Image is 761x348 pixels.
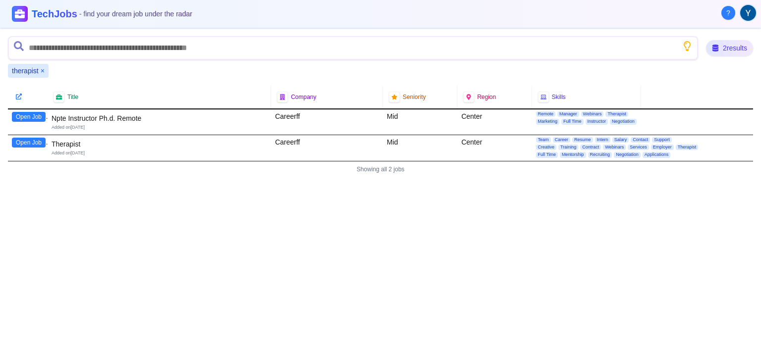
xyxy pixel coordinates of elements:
[560,152,586,157] span: Mentorship
[580,145,601,150] span: Contract
[8,161,753,177] div: Showing all 2 jobs
[581,111,604,117] span: Webinars
[614,152,641,157] span: Negotiation
[603,145,626,150] span: Webinars
[271,135,383,161] div: Careerff
[706,40,753,56] div: 2 results
[536,137,551,143] span: Team
[383,109,457,135] div: Mid
[682,41,692,51] button: Show search tips
[605,111,628,117] span: Therapist
[572,137,593,143] span: Resume
[457,109,532,135] div: Center
[52,124,267,131] div: Added on [DATE]
[477,93,496,101] span: Region
[536,111,556,117] span: Remote
[32,7,192,21] h1: TechJobs
[79,10,192,18] span: - find your dream job under the radar
[552,93,566,101] span: Skills
[52,139,267,149] div: Therapist
[12,138,46,148] button: Open Job
[12,66,39,76] span: therapist
[721,6,735,20] button: About Techjobs
[536,145,557,150] span: Creative
[536,152,558,157] span: Full Time
[652,137,672,143] span: Support
[553,137,571,143] span: Career
[557,111,579,117] span: Manager
[12,112,46,122] button: Open Job
[631,137,650,143] span: Contact
[726,8,730,18] span: ?
[52,150,267,156] div: Added on [DATE]
[383,135,457,161] div: Mid
[52,113,267,123] div: Npte Instructor Ph.d. Remote
[457,135,532,161] div: Center
[595,137,610,143] span: Intern
[403,93,426,101] span: Seniority
[561,119,584,124] span: Full Time
[536,119,560,124] span: Marketing
[67,93,78,101] span: Title
[676,145,699,150] span: Therapist
[612,137,629,143] span: Salary
[588,152,612,157] span: Recruiting
[651,145,674,150] span: Employer
[586,119,608,124] span: Instructor
[271,109,383,135] div: Careerff
[643,152,671,157] span: Applications
[558,145,578,150] span: Training
[739,4,757,22] button: User menu
[628,145,649,150] span: Services
[291,93,316,101] span: Company
[740,5,756,21] img: User avatar
[610,119,637,124] span: Negotiation
[41,66,45,76] button: Remove therapist filter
